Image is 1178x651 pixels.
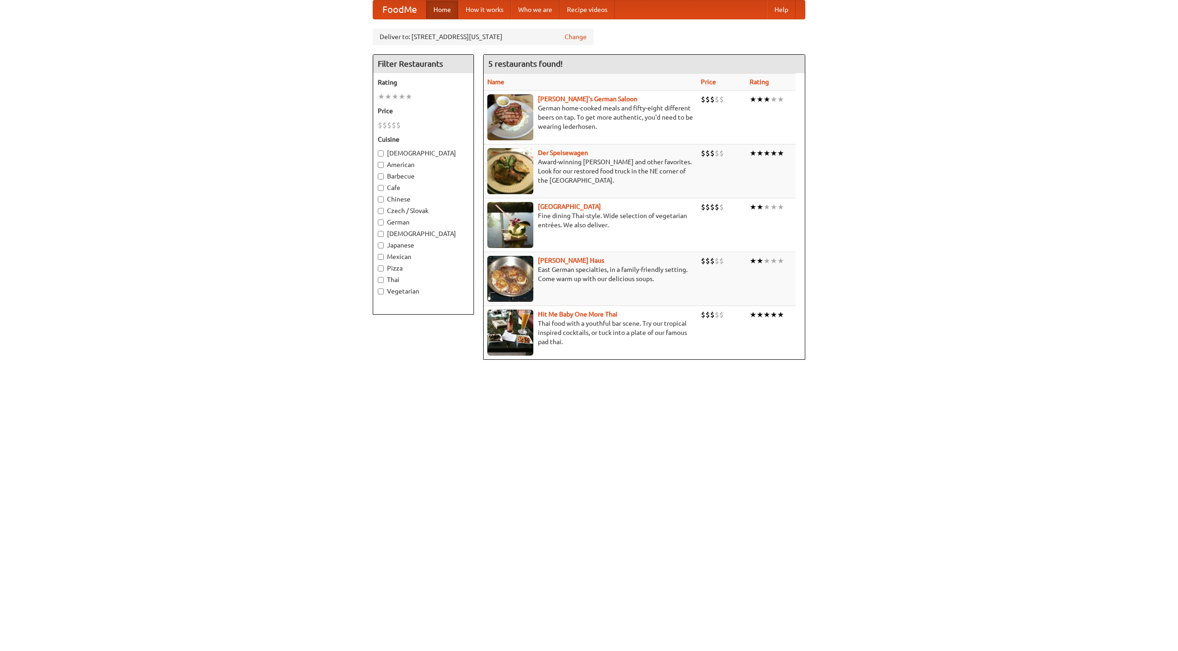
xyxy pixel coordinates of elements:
li: $ [715,202,719,212]
a: Rating [750,78,769,86]
li: ★ [378,92,385,102]
li: $ [701,148,705,158]
input: Thai [378,277,384,283]
p: German home-cooked meals and fifty-eight different beers on tap. To get more authentic, you'd nee... [487,104,693,131]
li: $ [705,94,710,104]
li: ★ [750,148,756,158]
label: Cafe [378,183,469,192]
li: $ [710,202,715,212]
li: $ [719,202,724,212]
label: Japanese [378,241,469,250]
div: Deliver to: [STREET_ADDRESS][US_STATE] [373,29,594,45]
li: ★ [398,92,405,102]
li: ★ [770,202,777,212]
li: ★ [756,202,763,212]
a: Change [565,32,587,41]
label: Barbecue [378,172,469,181]
p: Award-winning [PERSON_NAME] and other favorites. Look for our restored food truck in the NE corne... [487,157,693,185]
img: satay.jpg [487,202,533,248]
a: Price [701,78,716,86]
label: [DEMOGRAPHIC_DATA] [378,149,469,158]
ng-pluralize: 5 restaurants found! [488,59,563,68]
li: $ [396,120,401,130]
label: Thai [378,275,469,284]
li: ★ [756,256,763,266]
li: ★ [777,94,784,104]
a: FoodMe [373,0,426,19]
img: babythai.jpg [487,310,533,356]
li: $ [719,94,724,104]
li: ★ [770,310,777,320]
p: Fine dining Thai-style. Wide selection of vegetarian entrées. We also deliver. [487,211,693,230]
input: Mexican [378,254,384,260]
input: American [378,162,384,168]
li: $ [719,310,724,320]
a: How it works [458,0,511,19]
img: esthers.jpg [487,94,533,140]
label: American [378,160,469,169]
label: Pizza [378,264,469,273]
a: Recipe videos [560,0,615,19]
label: German [378,218,469,227]
label: Vegetarian [378,287,469,296]
li: ★ [756,310,763,320]
li: ★ [392,92,398,102]
a: [PERSON_NAME]'s German Saloon [538,95,637,103]
h5: Cuisine [378,135,469,144]
input: Vegetarian [378,288,384,294]
img: kohlhaus.jpg [487,256,533,302]
b: [PERSON_NAME] Haus [538,257,604,264]
li: ★ [385,92,392,102]
li: $ [705,256,710,266]
li: ★ [750,310,756,320]
li: $ [719,256,724,266]
li: $ [392,120,396,130]
a: Hit Me Baby One More Thai [538,311,618,318]
li: $ [705,148,710,158]
li: ★ [763,310,770,320]
li: $ [387,120,392,130]
li: $ [710,256,715,266]
li: ★ [770,148,777,158]
img: speisewagen.jpg [487,148,533,194]
h4: Filter Restaurants [373,55,474,73]
li: ★ [756,94,763,104]
input: Pizza [378,265,384,271]
a: [GEOGRAPHIC_DATA] [538,203,601,210]
li: ★ [770,256,777,266]
li: $ [382,120,387,130]
a: Who we are [511,0,560,19]
label: Czech / Slovak [378,206,469,215]
li: $ [701,310,705,320]
p: Thai food with a youthful bar scene. Try our tropical inspired cocktails, or tuck into a plate of... [487,319,693,346]
input: [DEMOGRAPHIC_DATA] [378,150,384,156]
input: Czech / Slovak [378,208,384,214]
li: $ [715,94,719,104]
p: East German specialties, in a family-friendly setting. Come warm up with our delicious soups. [487,265,693,283]
li: $ [710,94,715,104]
li: $ [710,148,715,158]
li: $ [710,310,715,320]
li: $ [705,202,710,212]
li: $ [705,310,710,320]
li: ★ [763,256,770,266]
input: German [378,219,384,225]
li: ★ [777,202,784,212]
li: ★ [770,94,777,104]
input: [DEMOGRAPHIC_DATA] [378,231,384,237]
li: $ [701,202,705,212]
h5: Price [378,106,469,115]
li: ★ [750,256,756,266]
a: Home [426,0,458,19]
input: Cafe [378,185,384,191]
li: ★ [763,202,770,212]
a: Help [767,0,796,19]
li: $ [701,256,705,266]
label: Chinese [378,195,469,204]
a: Der Speisewagen [538,149,588,156]
h5: Rating [378,78,469,87]
li: $ [715,148,719,158]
